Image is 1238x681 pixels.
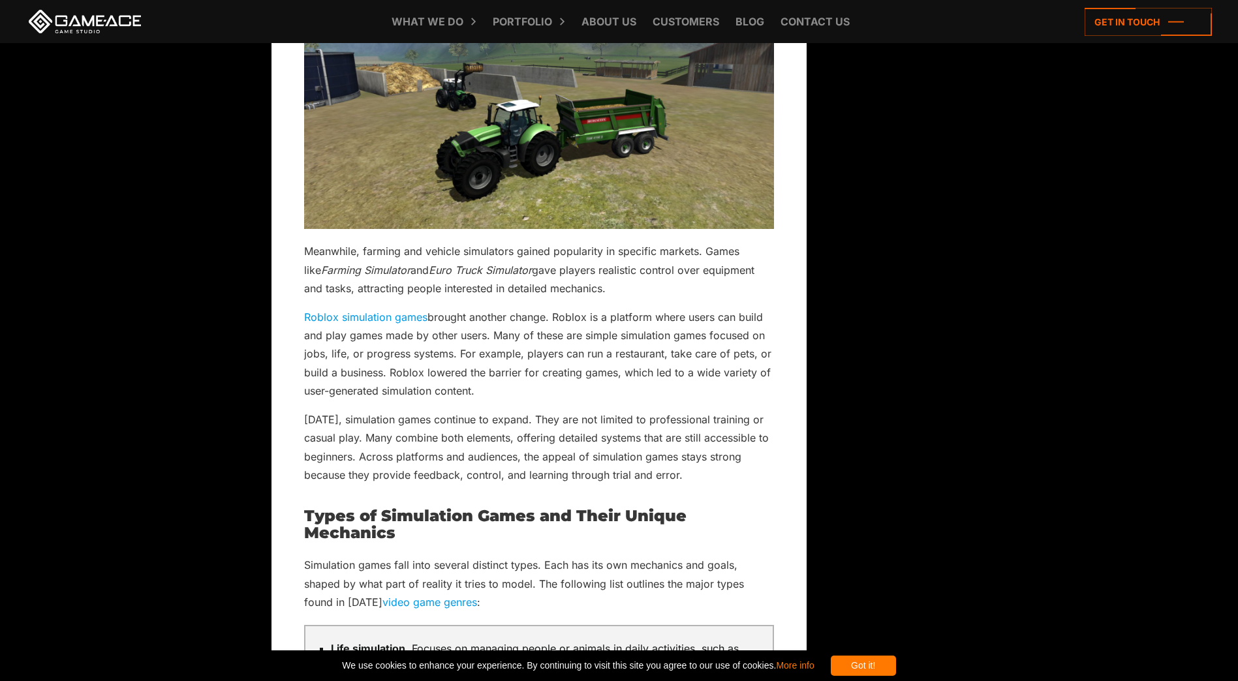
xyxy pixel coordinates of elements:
[831,656,896,676] div: Got it!
[382,596,477,609] a: video game genres
[321,264,410,277] em: Farming Simulator
[304,556,774,611] p: Simulation games fall into several distinct types. Each has its own mechanics and goals, shaped b...
[429,264,532,277] em: Euro Truck Simulator
[304,507,774,542] h2: Types of Simulation Games and Their Unique Mechanics
[1085,8,1212,36] a: Get in touch
[304,410,774,485] p: [DATE], simulation games continue to expand. They are not limited to professional training or cas...
[342,656,814,676] span: We use cookies to enhance your experience. By continuing to visit this site you agree to our use ...
[776,660,814,671] a: More info
[304,308,774,401] p: brought another change. Roblox is a platform where users can build and play games made by other u...
[304,310,427,324] a: Roblox simulation games
[304,242,774,297] p: Meanwhile, farming and vehicle simulators gained popularity in specific markets. Games like and g...
[331,642,405,655] strong: Life simulation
